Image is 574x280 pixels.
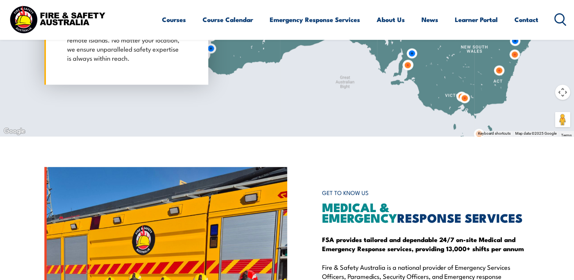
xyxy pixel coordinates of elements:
[322,234,524,253] strong: FSA provides tailored and dependable 24/7 on-site Medical and Emergency Response services, provid...
[162,9,186,30] a: Courses
[322,201,530,223] h2: RESPONSE SERVICES
[421,9,438,30] a: News
[2,126,27,136] a: Open this area in Google Maps (opens a new window)
[515,131,557,135] span: Map data ©2025 Google
[555,112,570,127] button: Drag Pegman onto the map to open Street View
[2,126,27,136] img: Google
[377,9,405,30] a: About Us
[270,9,360,30] a: Emergency Response Services
[322,186,530,200] h6: GET TO KNOW US
[478,131,511,136] button: Keyboard shortcuts
[455,9,498,30] a: Learner Portal
[203,9,253,30] a: Course Calendar
[561,133,572,137] a: Terms
[514,9,538,30] a: Contact
[322,197,397,227] span: MEDICAL & EMERGENCY
[555,85,570,100] button: Map camera controls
